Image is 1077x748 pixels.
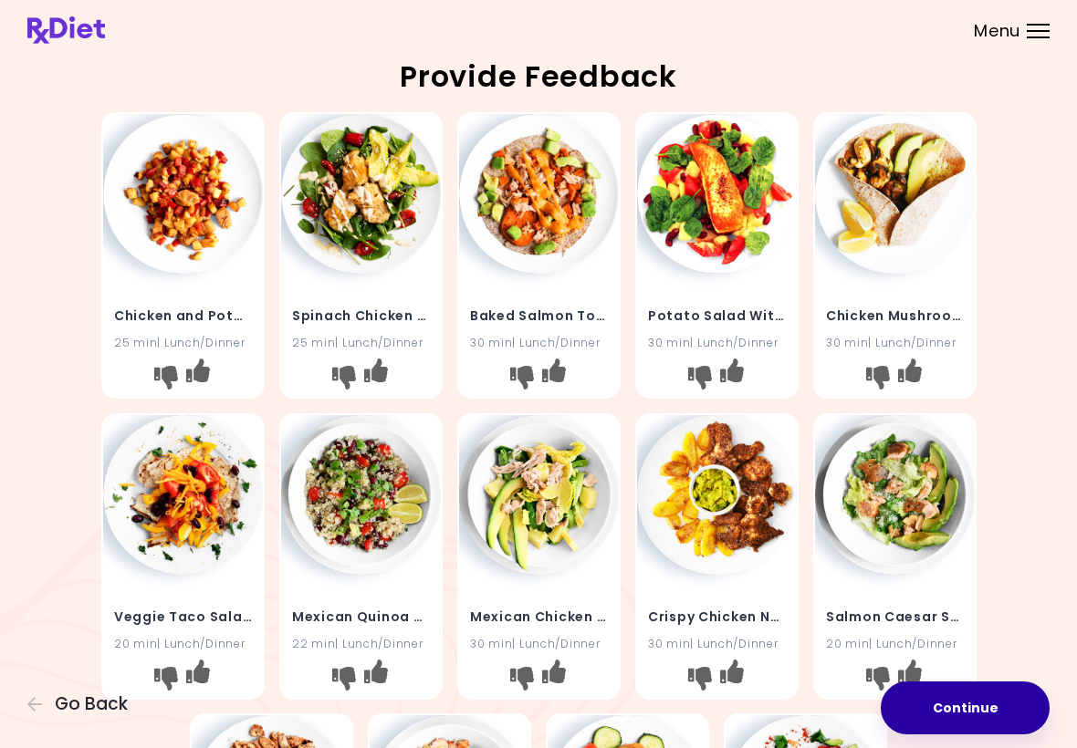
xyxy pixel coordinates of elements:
[27,62,1050,91] h2: Provide Feedback
[470,635,608,652] div: 30 min | Lunch/Dinner
[27,16,105,44] img: RxDiet
[470,602,608,631] h4: Mexican Chicken Salad
[114,635,252,652] div: 20 min | Lunch/Dinner
[894,663,924,692] button: I like this recipe
[648,602,786,631] h4: Crispy Chicken Nuggets With Plantain Chips
[183,663,212,692] button: I like this recipe
[292,602,430,631] h4: Mexican Quinoa Salad
[114,602,252,631] h4: Veggie Taco Salad
[716,663,746,692] button: I like this recipe
[685,663,714,692] button: I don't like this recipe
[361,363,390,392] button: I like this recipe
[27,694,137,714] button: Go Back
[538,363,568,392] button: I like this recipe
[507,363,536,392] button: I don't like this recipe
[716,363,746,392] button: I like this recipe
[648,301,786,330] h4: Potato Salad With Salmon
[826,635,964,652] div: 20 min | Lunch/Dinner
[881,681,1050,734] button: Continue
[826,334,964,351] div: 30 min | Lunch/Dinner
[114,301,252,330] h4: Chicken and Potatoes Skillet
[329,663,358,692] button: I don't like this recipe
[470,334,608,351] div: 30 min | Lunch/Dinner
[974,23,1020,39] span: Menu
[361,663,390,692] button: I like this recipe
[826,301,964,330] h4: Chicken Mushroom Burrito
[863,363,892,392] button: I don't like this recipe
[151,663,180,692] button: I don't like this recipe
[151,363,180,392] button: I don't like this recipe
[863,663,892,692] button: I don't like this recipe
[292,635,430,652] div: 22 min | Lunch/Dinner
[648,334,786,351] div: 30 min | Lunch/Dinner
[507,663,536,692] button: I don't like this recipe
[292,301,430,330] h4: Spinach Chicken Salad
[538,663,568,692] button: I like this recipe
[470,301,608,330] h4: Baked Salmon Tortillas
[685,363,714,392] button: I don't like this recipe
[114,334,252,351] div: 25 min | Lunch/Dinner
[55,694,128,714] span: Go Back
[329,363,358,392] button: I don't like this recipe
[648,635,786,652] div: 30 min | Lunch/Dinner
[183,363,212,392] button: I like this recipe
[894,363,924,392] button: I like this recipe
[292,334,430,351] div: 25 min | Lunch/Dinner
[826,602,964,631] h4: Salmon Caesar Salad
